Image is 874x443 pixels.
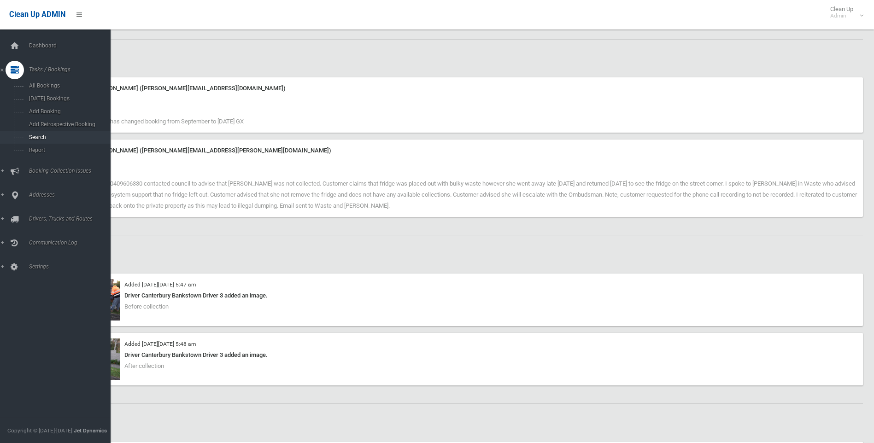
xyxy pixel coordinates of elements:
small: Added [DATE][DATE] 5:48 am [124,341,196,347]
div: Note from [PERSON_NAME] ([PERSON_NAME][EMAIL_ADDRESS][DOMAIN_NAME]) [65,83,857,94]
span: Settings [26,263,117,270]
span: Copyright © [DATE]-[DATE] [7,427,72,434]
div: [DATE] 12:31 pm [65,94,857,105]
span: Clean Up ADMIN [9,10,65,19]
div: Driver Canterbury Bankstown Driver 3 added an image. [65,290,857,301]
span: Before collection [124,303,169,310]
span: Communication Log [26,239,117,246]
small: Admin [830,12,853,19]
span: Dashboard [26,42,117,49]
span: Add Retrospective Booking [26,121,110,128]
div: Note from [PERSON_NAME] ([PERSON_NAME][EMAIL_ADDRESS][PERSON_NAME][DOMAIN_NAME]) [65,145,857,156]
span: Booking Collection Issues [26,168,117,174]
span: Drivers, Trucks and Routes [26,216,117,222]
div: [DATE] 9:38 am [65,156,857,167]
h2: Images [41,246,863,258]
span: Clean Up [826,6,862,19]
div: Driver Canterbury Bankstown Driver 3 added an image. [65,350,857,361]
h2: Notes [41,51,863,63]
span: After collection [124,362,164,369]
strong: Jet Dynamics [74,427,107,434]
span: Search [26,134,110,140]
span: Addresses [26,192,117,198]
span: [PERSON_NAME] 0409606330 contacted council to advise that [PERSON_NAME] was not collected. Custom... [65,180,857,209]
span: Tasks / Bookings [26,66,117,73]
h2: History [41,415,863,427]
span: [DATE] Bookings [26,95,110,102]
span: All Bookings [26,82,110,89]
span: [PERSON_NAME] has changed booking from September to [DATE] GX [65,118,244,125]
span: Add Booking [26,108,110,115]
span: Report [26,147,110,153]
small: Added [DATE][DATE] 5:47 am [124,281,196,288]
